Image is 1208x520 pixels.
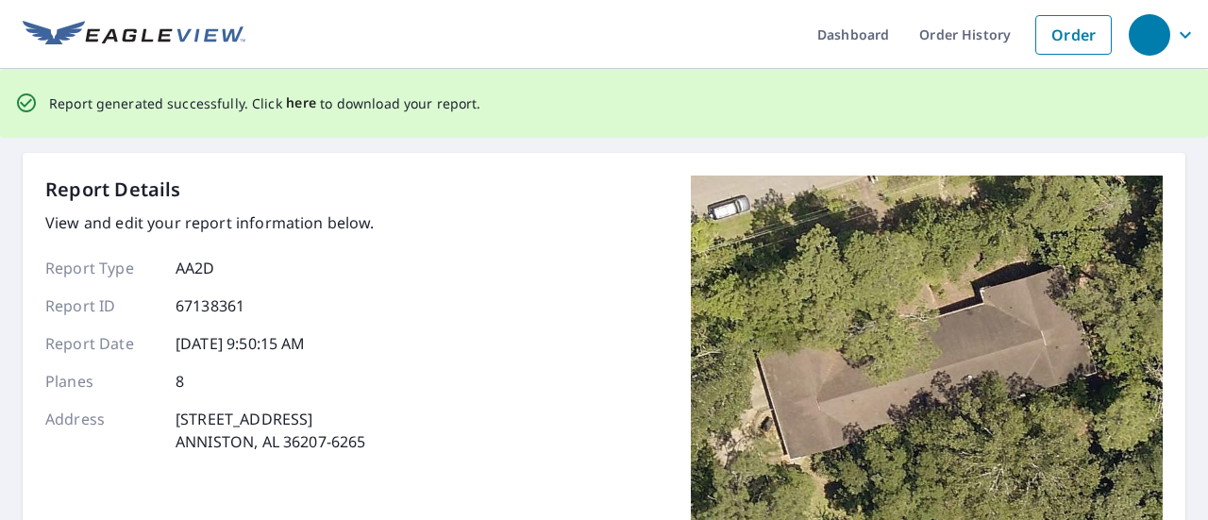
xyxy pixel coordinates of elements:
p: 67138361 [176,294,244,317]
a: Order [1035,15,1112,55]
p: AA2D [176,257,215,279]
p: Report Type [45,257,159,279]
button: here [286,92,317,115]
p: Report generated successfully. Click to download your report. [49,92,481,115]
p: Address [45,408,159,453]
p: 8 [176,370,184,393]
p: Report Details [45,176,181,204]
p: View and edit your report information below. [45,211,375,234]
p: Report ID [45,294,159,317]
p: [STREET_ADDRESS] ANNISTON, AL 36207-6265 [176,408,365,453]
p: Planes [45,370,159,393]
p: [DATE] 9:50:15 AM [176,332,306,355]
p: Report Date [45,332,159,355]
img: EV Logo [23,21,245,49]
